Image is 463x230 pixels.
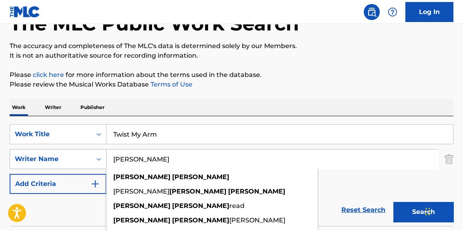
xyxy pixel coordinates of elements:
[385,4,401,20] div: Help
[33,71,64,79] a: click here
[228,188,285,195] strong: [PERSON_NAME]
[405,2,453,22] a: Log In
[15,129,87,139] div: Work Title
[172,216,229,224] strong: [PERSON_NAME]
[42,99,64,116] p: Writer
[425,200,430,224] div: Drag
[423,192,463,230] iframe: Chat Widget
[169,188,226,195] strong: [PERSON_NAME]
[172,173,229,181] strong: [PERSON_NAME]
[15,154,87,164] div: Writer Name
[364,4,380,20] a: Public Search
[10,174,106,194] button: Add Criteria
[445,149,453,169] img: Delete Criterion
[367,7,377,17] img: search
[10,51,453,61] p: It is not an authoritative source for recording information.
[113,216,170,224] strong: [PERSON_NAME]
[393,202,453,222] button: Search
[90,179,100,189] img: 9d2ae6d4665cec9f34b9.svg
[229,202,245,210] span: read
[172,202,229,210] strong: [PERSON_NAME]
[10,41,453,51] p: The accuracy and completeness of The MLC's data is determined solely by our Members.
[149,81,192,88] a: Terms of Use
[10,124,453,226] form: Search Form
[113,202,170,210] strong: [PERSON_NAME]
[10,70,453,80] p: Please for more information about the terms used in the database.
[113,188,169,195] span: [PERSON_NAME]
[113,173,170,181] strong: [PERSON_NAME]
[337,201,389,219] a: Reset Search
[10,99,28,116] p: Work
[388,7,397,17] img: help
[78,99,107,116] p: Publisher
[10,6,40,18] img: MLC Logo
[10,80,453,89] p: Please review the Musical Works Database
[229,216,285,224] span: [PERSON_NAME]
